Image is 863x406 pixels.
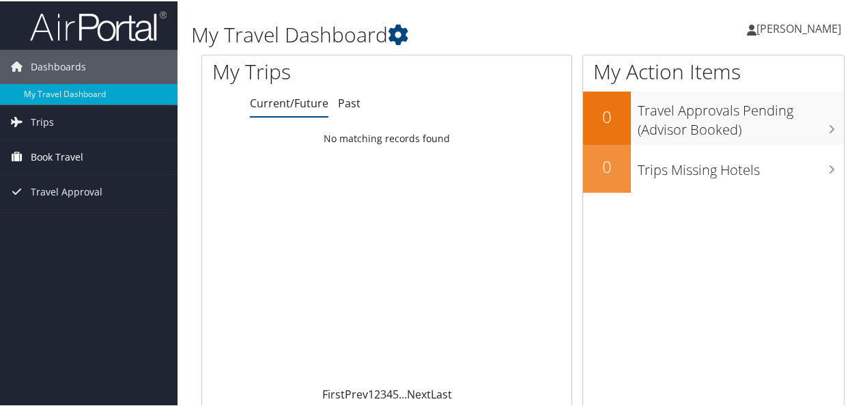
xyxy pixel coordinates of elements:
[31,139,83,173] span: Book Travel
[250,94,328,109] a: Current/Future
[345,385,368,401] a: Prev
[380,385,386,401] a: 3
[638,93,844,138] h3: Travel Approvals Pending (Advisor Booked)
[386,385,393,401] a: 4
[368,385,374,401] a: 1
[191,19,634,48] h1: My Travel Dashboard
[407,385,431,401] a: Next
[212,56,408,85] h1: My Trips
[583,90,844,143] a: 0Travel Approvals Pending (Advisor Booked)
[338,94,360,109] a: Past
[431,385,452,401] a: Last
[31,174,102,208] span: Travel Approval
[583,144,844,191] a: 0Trips Missing Hotels
[638,152,844,178] h3: Trips Missing Hotels
[322,385,345,401] a: First
[583,104,631,127] h2: 0
[399,385,407,401] span: …
[583,154,631,177] h2: 0
[747,7,855,48] a: [PERSON_NAME]
[583,56,844,85] h1: My Action Items
[31,49,86,83] span: Dashboards
[393,385,399,401] a: 5
[202,125,571,150] td: No matching records found
[31,104,54,138] span: Trips
[756,20,841,35] span: [PERSON_NAME]
[374,385,380,401] a: 2
[30,9,167,41] img: airportal-logo.png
